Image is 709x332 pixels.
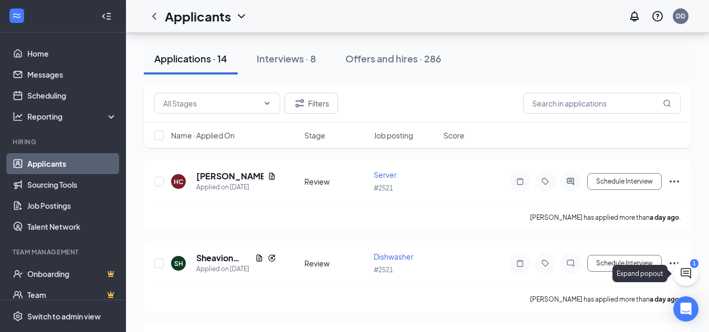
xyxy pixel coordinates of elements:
h1: Applicants [165,7,231,25]
svg: ChatInactive [564,259,577,267]
div: Switch to admin view [27,311,101,322]
p: [PERSON_NAME] has applied more than . [530,295,681,304]
b: a day ago [650,295,679,303]
b: a day ago [650,213,679,221]
svg: Note [514,259,526,267]
span: Job posting [374,130,413,141]
a: Scheduling [27,85,117,106]
span: #2521 [374,184,393,192]
button: ChatActive [673,261,699,286]
h5: [PERSON_NAME] [196,170,263,182]
div: Review [304,258,368,269]
svg: ChevronLeft [148,10,161,23]
svg: Note [514,177,526,186]
div: 1 [690,259,699,268]
svg: Reapply [268,254,276,262]
div: DD [676,12,685,20]
svg: WorkstreamLogo [12,10,22,21]
div: Open Intercom Messenger [673,296,699,322]
div: Applied on [DATE] [196,182,276,192]
svg: Notifications [628,10,641,23]
div: Offers and hires · 286 [345,52,441,65]
svg: ChatActive [680,267,692,280]
div: Review [304,176,368,187]
span: Server [374,170,397,179]
div: Expand popout [612,265,668,282]
svg: Filter [293,97,306,110]
a: Applicants [27,153,117,174]
a: Talent Network [27,216,117,237]
svg: ChevronDown [235,10,248,23]
div: Applications · 14 [154,52,227,65]
span: Score [443,130,464,141]
a: Sourcing Tools [27,174,117,195]
svg: QuestionInfo [651,10,664,23]
svg: Document [255,254,263,262]
a: OnboardingCrown [27,263,117,284]
svg: ActiveChat [564,177,577,186]
a: TeamCrown [27,284,117,305]
svg: MagnifyingGlass [663,99,671,108]
div: Interviews · 8 [257,52,316,65]
svg: Collapse [101,11,112,22]
svg: Tag [539,259,552,267]
svg: ChevronDown [263,99,271,108]
div: Team Management [13,248,115,256]
input: All Stages [163,98,259,109]
svg: Tag [539,177,552,186]
a: Home [27,43,117,64]
a: Job Postings [27,195,117,216]
svg: Settings [13,311,23,322]
span: #2521 [374,266,393,274]
svg: Analysis [13,111,23,122]
div: Applied on [DATE] [196,264,276,274]
button: Schedule Interview [587,173,662,190]
div: SH [174,259,183,268]
p: [PERSON_NAME] has applied more than . [530,213,681,222]
h5: Sheavion Hampton [196,252,251,264]
button: Filter Filters [284,93,338,114]
input: Search in applications [523,93,681,114]
div: Reporting [27,111,118,122]
a: Messages [27,64,117,85]
div: Hiring [13,137,115,146]
svg: Document [268,172,276,180]
span: Stage [304,130,325,141]
span: Dishwasher [374,252,414,261]
button: Schedule Interview [587,255,662,272]
span: Name · Applied On [171,130,235,141]
svg: Ellipses [668,175,681,188]
div: HC [174,177,183,186]
svg: Ellipses [668,257,681,270]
